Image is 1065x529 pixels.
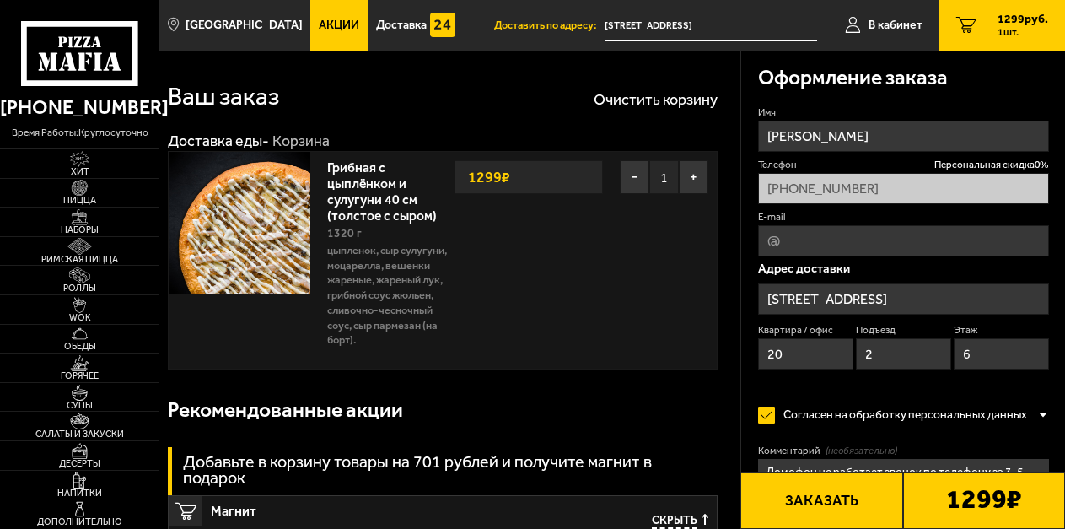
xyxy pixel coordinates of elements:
[758,210,1049,224] label: E-mail
[758,323,853,337] label: Квартира / офис
[168,84,279,110] h1: Ваш заказ
[327,243,455,348] p: цыпленок, сыр сулугуни, моцарелла, вешенки жареные, жареный лук, грибной соус Жюльен, сливочно-че...
[740,472,902,529] button: Заказать
[998,27,1048,37] span: 1 шт.
[327,154,454,224] a: Грибная с цыплёнком и сулугуни 40 см (толстое с сыром)
[620,160,649,194] button: −
[594,92,718,107] button: Очистить корзину
[758,444,1049,458] label: Комментарий
[319,19,359,31] span: Акции
[856,323,951,337] label: Подъезд
[758,225,1049,256] input: @
[869,19,922,31] span: В кабинет
[649,160,679,194] span: 1
[464,161,514,193] strong: 1299 ₽
[934,158,1049,172] span: Персональная скидка 0 %
[998,13,1048,25] span: 1299 руб.
[168,400,403,421] h3: Рекомендованные акции
[605,10,818,41] input: Ваш адрес доставки
[183,454,718,487] h3: Добавьте в корзину товары на 701 рублей и получите магнит в подарок
[186,19,303,31] span: [GEOGRAPHIC_DATA]
[679,160,708,194] button: +
[758,398,1038,431] label: Согласен на обработку персональных данных
[758,262,1049,275] p: Адрес доставки
[376,19,427,31] span: Доставка
[758,158,1049,172] label: Телефон
[758,173,1049,204] input: +7 (
[954,323,1049,337] label: Этаж
[758,67,948,89] h3: Оформление заказа
[272,132,330,151] div: Корзина
[430,13,455,38] img: 15daf4d41897b9f0e9f617042186c801.svg
[946,486,1022,516] b: 1299 ₽
[758,121,1049,152] input: Имя
[211,496,540,518] span: Магнит
[605,10,818,41] span: Новочеркасский проспект, 47к1
[826,444,897,458] span: (необязательно)
[758,105,1049,120] label: Имя
[327,226,362,240] span: 1320 г
[494,20,605,31] span: Доставить по адресу:
[168,132,269,150] a: Доставка еды-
